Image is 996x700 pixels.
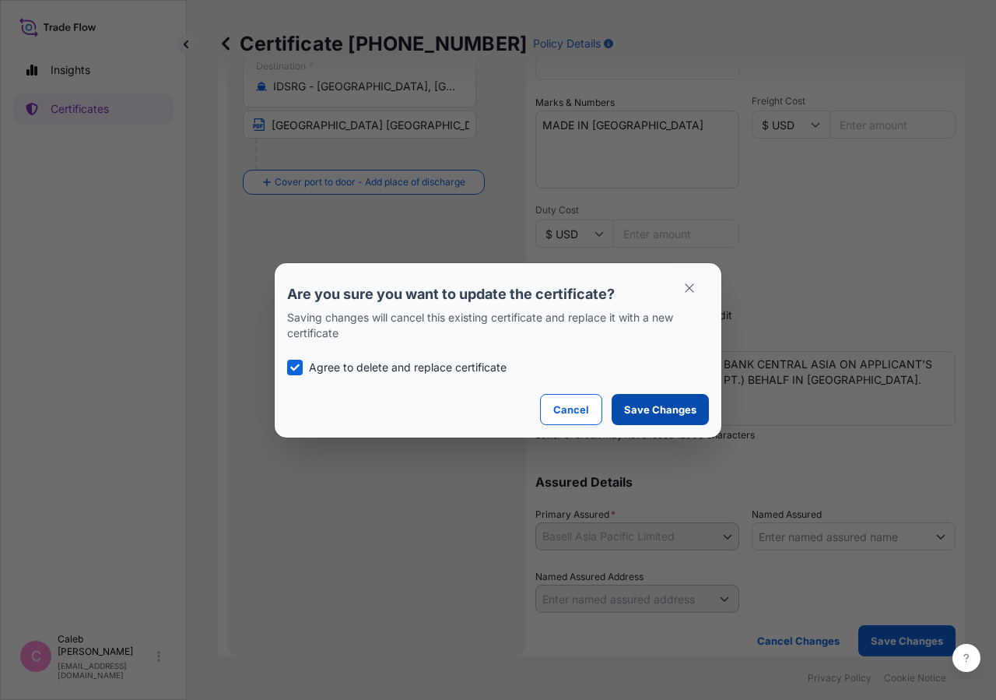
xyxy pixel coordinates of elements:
button: Save Changes [612,394,709,425]
p: Cancel [553,402,589,417]
p: Save Changes [624,402,696,417]
button: Cancel [540,394,602,425]
p: Agree to delete and replace certificate [309,360,507,375]
p: Saving changes will cancel this existing certificate and replace it with a new certificate [287,310,709,341]
p: Are you sure you want to update the certificate? [287,285,709,304]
